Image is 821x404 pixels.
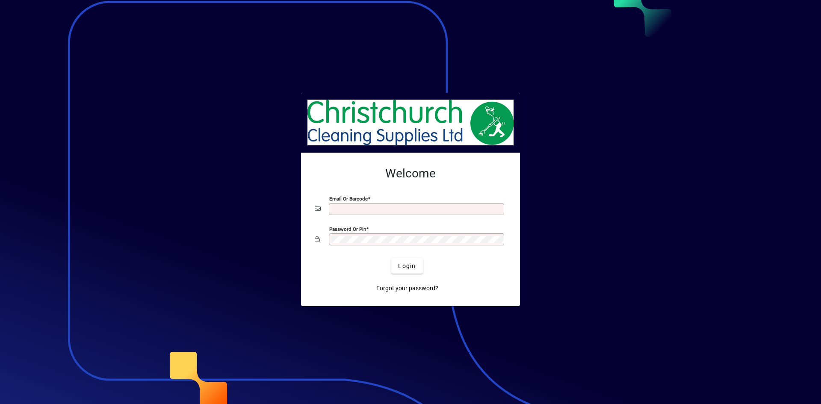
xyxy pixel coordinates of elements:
[376,284,438,293] span: Forgot your password?
[329,196,368,202] mat-label: Email or Barcode
[373,280,442,296] a: Forgot your password?
[398,262,416,271] span: Login
[329,226,366,232] mat-label: Password or Pin
[391,258,422,274] button: Login
[315,166,506,181] h2: Welcome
